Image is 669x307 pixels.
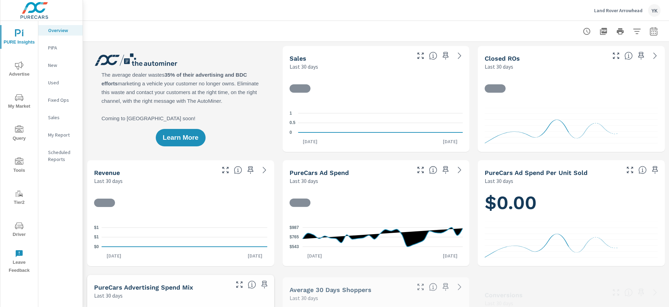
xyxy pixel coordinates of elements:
span: PURE Insights [2,29,36,46]
button: Learn More [156,129,205,146]
div: Sales [38,112,83,123]
span: Save this to your personalized report [440,164,451,176]
span: Driver [2,222,36,239]
a: See more details in report [454,50,465,61]
h5: Conversions [485,291,523,299]
p: Last 30 days [485,62,513,71]
span: Average cost of advertising per each vehicle sold at the dealer over the selected date range. The... [638,166,647,174]
div: PIPA [38,43,83,53]
span: This table looks at how you compare to the amount of budget you spend per channel as opposed to y... [248,281,256,289]
span: Leave Feedback [2,250,36,275]
h5: PureCars Advertising Spend Mix [94,284,193,291]
span: Save this to your personalized report [440,282,451,293]
text: $0 [94,244,99,249]
div: My Report [38,130,83,140]
span: Query [2,125,36,143]
span: Learn More [163,135,198,141]
span: Save this to your personalized report [636,287,647,298]
a: See more details in report [454,164,465,176]
button: Make Fullscreen [234,279,245,290]
button: Make Fullscreen [415,164,426,176]
p: PIPA [48,44,77,51]
span: Save this to your personalized report [649,164,661,176]
p: Overview [48,27,77,34]
button: Select Date Range [647,24,661,38]
p: Last 30 days [485,177,513,185]
p: [DATE] [438,138,462,145]
span: Save this to your personalized report [259,279,270,290]
text: 0 [290,130,292,135]
button: Make Fullscreen [610,287,622,298]
p: Last 30 days [290,294,318,302]
h5: PureCars Ad Spend [290,169,349,176]
button: Print Report [613,24,627,38]
span: Save this to your personalized report [440,50,451,61]
h5: Closed ROs [485,55,520,62]
text: $765 [290,235,299,239]
button: "Export Report to PDF" [597,24,610,38]
p: Last 30 days [290,177,318,185]
p: Last 30 days [290,62,318,71]
div: Used [38,77,83,88]
div: New [38,60,83,70]
span: Tools [2,158,36,175]
h5: Revenue [94,169,120,176]
div: YK [648,4,661,17]
span: A rolling 30 day total of daily Shoppers on the dealership website, averaged over the selected da... [429,283,437,291]
div: Fixed Ops [38,95,83,105]
text: 0.5 [290,121,295,125]
text: $543 [290,244,299,249]
button: Make Fullscreen [624,164,636,176]
p: Last 30 days [94,291,123,300]
p: Last 30 days [94,177,123,185]
p: Sales [48,114,77,121]
h1: $0.00 [485,191,658,214]
a: See more details in report [259,164,270,176]
div: nav menu [0,21,38,277]
span: My Market [2,93,36,110]
p: [DATE] [298,138,322,145]
button: Make Fullscreen [220,164,231,176]
p: [DATE] [302,252,327,259]
button: Make Fullscreen [610,50,622,61]
a: See more details in report [649,287,661,298]
a: See more details in report [649,50,661,61]
p: [DATE] [438,252,462,259]
button: Make Fullscreen [415,50,426,61]
span: Save this to your personalized report [245,164,256,176]
h5: PureCars Ad Spend Per Unit Sold [485,169,587,176]
button: Apply Filters [630,24,644,38]
span: Total sales revenue over the selected date range. [Source: This data is sourced from the dealer’s... [234,166,242,174]
span: Number of Repair Orders Closed by the selected dealership group over the selected time range. [So... [624,52,633,60]
text: $1 [94,235,99,240]
button: Make Fullscreen [415,282,426,293]
span: The number of dealer-specified goals completed by a visitor. [Source: This data is provided by th... [624,288,633,297]
p: Land Rover Arrowhead [594,7,643,14]
h5: Average 30 Days Shoppers [290,286,371,293]
span: Advertise [2,61,36,78]
div: Scheduled Reports [38,147,83,164]
span: Tier2 [2,190,36,207]
p: Fixed Ops [48,97,77,103]
a: See more details in report [454,282,465,293]
p: My Report [48,131,77,138]
p: [DATE] [102,252,126,259]
text: $987 [290,225,299,230]
text: $1 [94,225,99,230]
h5: Sales [290,55,306,62]
span: Total cost of media for all PureCars channels for the selected dealership group over the selected... [429,166,437,174]
text: 1 [290,111,292,116]
span: Number of vehicles sold by the dealership over the selected date range. [Source: This data is sou... [429,52,437,60]
p: [DATE] [243,252,267,259]
p: Used [48,79,77,86]
p: Scheduled Reports [48,149,77,163]
p: New [48,62,77,69]
span: Save this to your personalized report [636,50,647,61]
div: Overview [38,25,83,36]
